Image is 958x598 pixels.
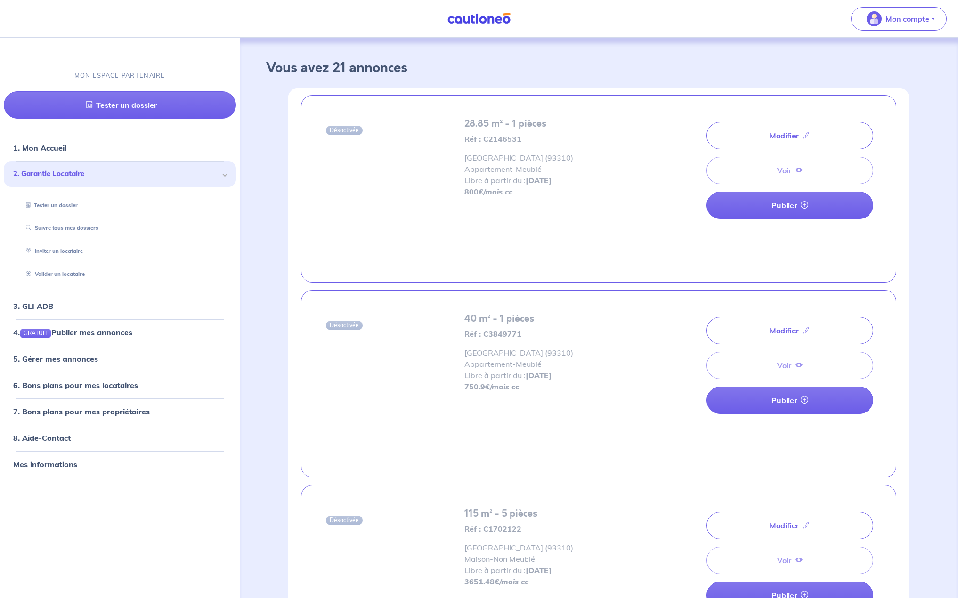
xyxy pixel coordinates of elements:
[15,220,225,236] div: Suivre tous mes dossiers
[4,161,236,187] div: 2. Garantie Locataire
[4,402,236,421] div: 7. Bons plans pour mes propriétaires
[464,370,640,381] p: Libre à partir du :
[464,313,640,324] h5: 40 m² - 1 pièces
[706,387,873,414] a: Publier
[4,323,236,342] div: 4.GRATUITPublier mes annonces
[464,524,521,533] strong: Réf : C1702122
[326,516,363,525] span: Désactivée
[4,91,236,119] a: Tester un dossier
[464,577,528,586] strong: 3651.48
[326,321,363,330] span: Désactivée
[464,187,512,196] strong: 800
[22,271,85,277] a: Valider un locataire
[13,354,98,364] a: 5. Gérer mes annonces
[464,565,640,576] p: Libre à partir du :
[495,577,528,586] em: €/mois cc
[4,138,236,157] div: 1. Mon Accueil
[464,118,640,129] h5: 28.85 m² - 1 pièces
[464,382,519,391] strong: 750.9
[22,225,98,231] a: Suivre tous mes dossiers
[867,11,882,26] img: illu_account_valid_menu.svg
[851,7,947,31] button: illu_account_valid_menu.svgMon compte
[706,122,873,149] a: Modifier
[464,543,640,576] span: [GEOGRAPHIC_DATA] (93310) Maison - Non Meublé
[4,428,236,447] div: 8. Aide-Contact
[15,267,225,282] div: Valider un locataire
[13,407,150,416] a: 7. Bons plans pour mes propriétaires
[444,13,514,24] img: Cautioneo
[4,349,236,368] div: 5. Gérer mes annonces
[4,376,236,395] div: 6. Bons plans pour mes locataires
[706,317,873,344] a: Modifier
[464,508,640,519] h5: 115 m² - 5 pièces
[15,243,225,259] div: Inviter un locataire
[464,153,640,186] span: [GEOGRAPHIC_DATA] (93310) Appartement - Meublé
[13,460,77,469] a: Mes informations
[74,71,165,80] p: MON ESPACE PARTENAIRE
[464,329,521,339] strong: Réf : C3849771
[15,198,225,213] div: Tester un dossier
[885,13,929,24] p: Mon compte
[22,202,78,209] a: Tester un dossier
[464,175,640,186] p: Libre à partir du :
[464,134,521,144] strong: Réf : C2146531
[706,512,873,539] a: Modifier
[13,433,71,443] a: 8. Aide-Contact
[13,301,53,311] a: 3. GLI ADB
[526,371,552,380] strong: [DATE]
[13,169,219,179] span: 2. Garantie Locataire
[706,192,873,219] a: Publier
[4,297,236,315] div: 3. GLI ADB
[526,566,552,575] strong: [DATE]
[22,248,83,254] a: Inviter un locataire
[526,176,552,185] strong: [DATE]
[13,328,132,337] a: 4.GRATUITPublier mes annonces
[326,126,363,135] span: Désactivée
[4,455,236,474] div: Mes informations
[13,143,66,153] a: 1. Mon Accueil
[479,187,512,196] em: €/mois cc
[266,60,932,76] h3: Vous avez 21 annonces
[13,380,138,390] a: 6. Bons plans pour mes locataires
[485,382,519,391] em: €/mois cc
[464,348,640,381] span: [GEOGRAPHIC_DATA] (93310) Appartement - Meublé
